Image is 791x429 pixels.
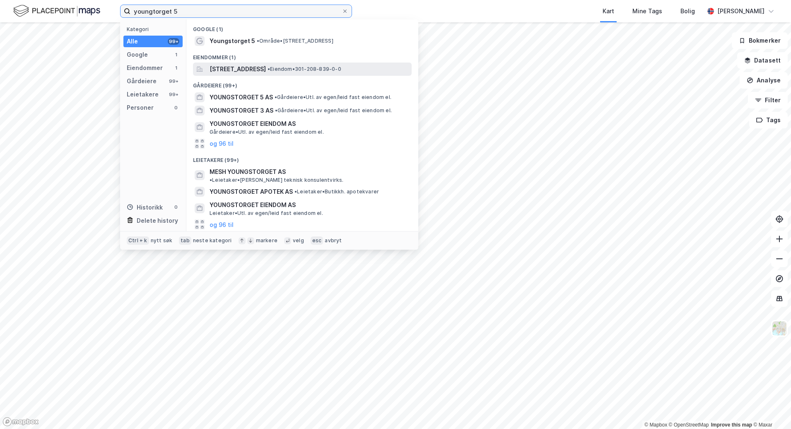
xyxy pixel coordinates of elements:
div: Eiendommer [127,63,163,73]
div: 0 [173,204,179,210]
div: 1 [173,65,179,71]
a: OpenStreetMap [669,422,709,428]
div: avbryt [325,237,342,244]
div: Historikk [127,202,163,212]
img: logo.f888ab2527a4732fd821a326f86c7f29.svg [13,4,100,18]
span: YOUNGSTORGET 3 AS [210,106,273,116]
button: Tags [749,112,788,128]
a: Improve this map [711,422,752,428]
span: Leietaker • Butikkh. apotekvarer [294,188,379,195]
a: Mapbox homepage [2,417,39,427]
button: og 96 til [210,219,234,229]
span: Gårdeiere • Utl. av egen/leid fast eiendom el. [210,129,324,135]
span: Leietaker • [PERSON_NAME] teknisk konsulentvirks. [210,177,344,183]
div: [PERSON_NAME] [717,6,764,16]
div: Kategori [127,26,183,32]
iframe: Chat Widget [750,389,791,429]
div: 99+ [168,38,179,45]
span: Gårdeiere • Utl. av egen/leid fast eiendom el. [275,107,392,114]
div: Alle [127,36,138,46]
div: markere [256,237,277,244]
span: Område • [STREET_ADDRESS] [257,38,333,44]
div: Personer [127,103,154,113]
img: Z [772,321,787,336]
div: Gårdeiere [127,76,157,86]
div: Google [127,50,148,60]
div: Ctrl + k [127,236,149,245]
div: 99+ [168,91,179,98]
span: YOUNGSTORGET EIENDOM AS [210,200,408,210]
span: • [210,177,212,183]
span: MESH YOUNGSTORGET AS [210,167,286,177]
span: • [275,94,277,100]
div: velg [293,237,304,244]
input: Søk på adresse, matrikkel, gårdeiere, leietakere eller personer [130,5,342,17]
div: Gårdeiere (99+) [186,76,418,91]
div: Leietakere [127,89,159,99]
div: Leietakere (99+) [186,150,418,165]
button: Datasett [737,52,788,69]
span: [STREET_ADDRESS] [210,64,266,74]
div: Mine Tags [632,6,662,16]
button: Filter [748,92,788,108]
button: Bokmerker [732,32,788,49]
div: neste kategori [193,237,232,244]
button: og 96 til [210,139,234,149]
div: 99+ [168,78,179,84]
span: Gårdeiere • Utl. av egen/leid fast eiendom el. [275,94,391,101]
span: YOUNGSTORGET EIENDOM AS [210,119,408,129]
div: Delete history [137,216,178,226]
span: Leietaker • Utl. av egen/leid fast eiendom el. [210,210,323,217]
button: Analyse [740,72,788,89]
div: 0 [173,104,179,111]
div: Bolig [680,6,695,16]
span: • [268,66,270,72]
div: nytt søk [151,237,173,244]
span: Eiendom • 301-208-839-0-0 [268,66,341,72]
span: Youngstorget 5 [210,36,255,46]
a: Mapbox [644,422,667,428]
span: • [275,107,277,113]
div: 1 [173,51,179,58]
span: • [294,188,297,195]
div: esc [311,236,323,245]
span: YOUNGSTORGET APOTEK AS [210,187,293,197]
div: Eiendommer (1) [186,48,418,63]
div: tab [179,236,191,245]
div: Kart [603,6,614,16]
span: • [257,38,259,44]
span: YOUNGSTORGET 5 AS [210,92,273,102]
div: Google (1) [186,19,418,34]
